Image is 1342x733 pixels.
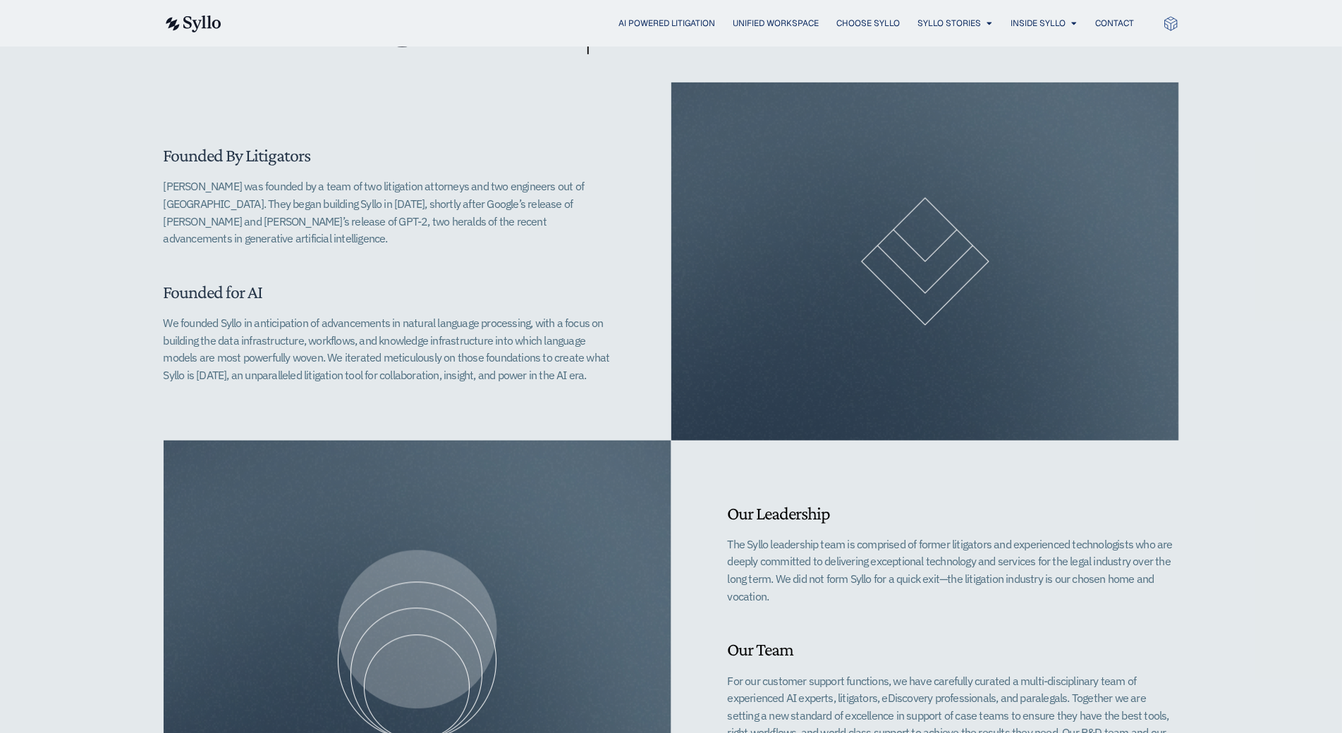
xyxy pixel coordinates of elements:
nav: Menu [250,17,1135,30]
span: Founded By Litigators [164,145,310,166]
span: Founded for AI [164,282,262,302]
a: Choose Syllo [837,17,901,30]
p: We founded Syllo in anticipation of advancements in natural language processing, with a focus on ... [164,314,615,384]
img: syllo [164,16,221,32]
a: Syllo Stories [918,17,982,30]
p: The Syllo leadership team is comprised of former litigators and experienced technologists who are... [728,536,1179,605]
a: Inside Syllo [1011,17,1066,30]
a: Unified Workspace [733,17,819,30]
p: [PERSON_NAME] was founded by a team of two litigation attorneys and two engineers out of [GEOGRAP... [164,178,615,247]
div: Menu Toggle [250,17,1135,30]
span: Our Team [728,639,794,660]
a: AI Powered Litigation [619,17,716,30]
a: Contact [1096,17,1135,30]
span: Our Leadership​ [728,503,830,524]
